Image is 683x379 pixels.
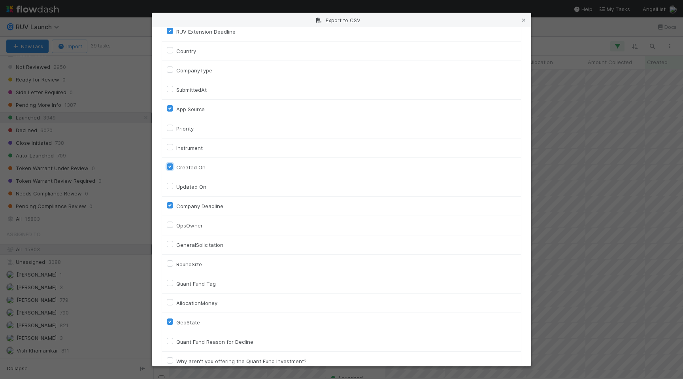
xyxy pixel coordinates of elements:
label: GeoState [176,318,200,327]
label: Updated On [176,182,206,191]
label: OpsOwner [176,221,203,230]
div: Export to CSV [152,13,531,27]
label: Why aren't you offering the Quant Fund Investment? [176,356,307,366]
label: SubmittedAt [176,85,207,95]
label: Country [176,46,196,56]
label: Priority [176,124,194,133]
label: Quant Fund Tag [176,279,216,288]
label: GeneralSolicitation [176,240,223,250]
label: Company Deadline [176,201,223,211]
label: Quant Fund Reason for Decline [176,337,253,347]
label: App Source [176,104,205,114]
label: AllocationMoney [176,298,217,308]
label: RUV Extension Deadline [176,27,236,36]
label: Created On [176,163,206,172]
label: Instrument [176,143,203,153]
label: CompanyType [176,66,212,75]
label: RoundSize [176,260,202,269]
